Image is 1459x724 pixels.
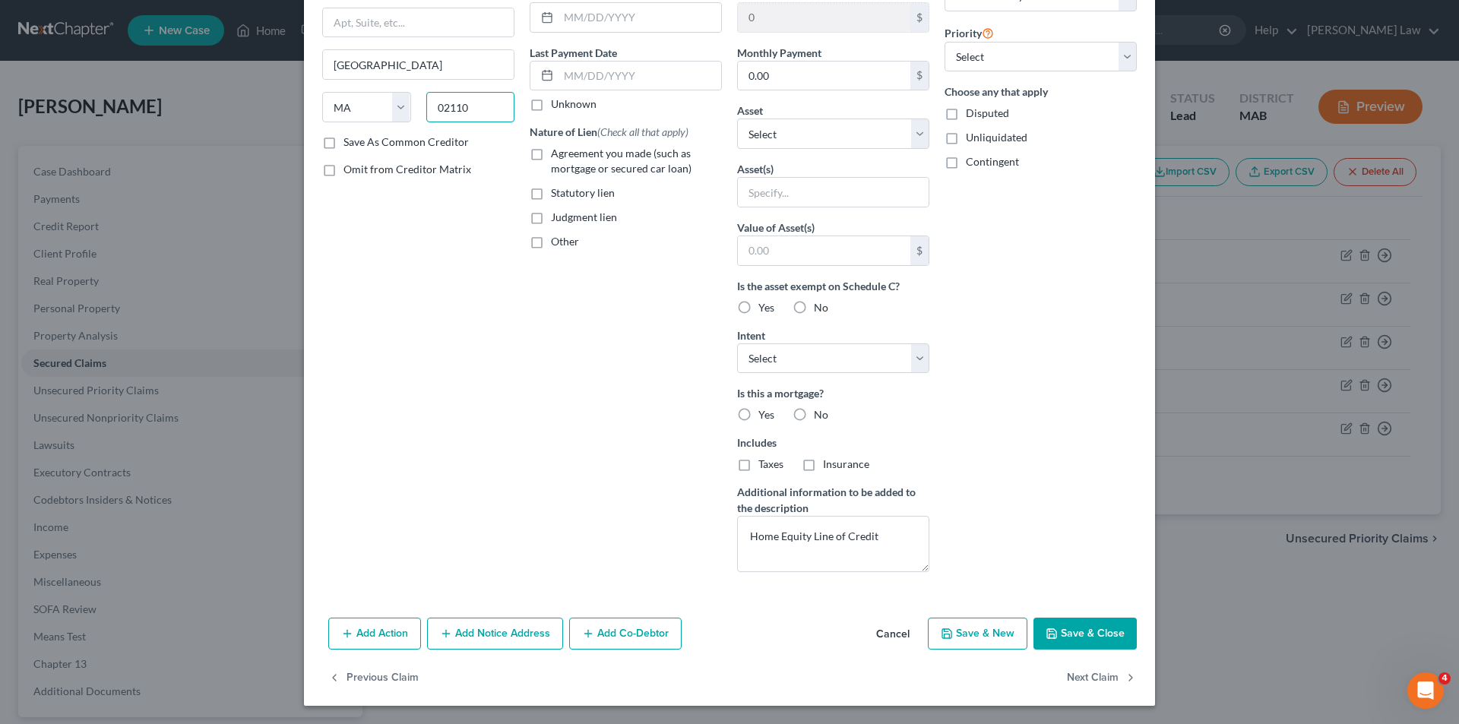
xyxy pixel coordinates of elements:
[426,92,515,122] input: Enter zip...
[1407,672,1444,709] iframe: Intercom live chat
[737,104,763,117] span: Asset
[738,3,910,32] input: 0.00
[737,220,815,236] label: Value of Asset(s)
[1438,672,1451,684] span: 4
[737,435,929,451] label: Includes
[323,50,514,79] input: Enter city...
[966,155,1019,168] span: Contingent
[551,96,597,112] label: Unknown
[928,618,1027,650] button: Save & New
[737,484,929,516] label: Additional information to be added to the description
[328,618,421,650] button: Add Action
[530,45,617,61] label: Last Payment Date
[910,3,929,32] div: $
[737,278,929,294] label: Is the asset exempt on Schedule C?
[758,301,774,314] span: Yes
[569,618,682,650] button: Add Co-Debtor
[758,408,774,421] span: Yes
[966,106,1009,119] span: Disputed
[737,161,774,177] label: Asset(s)
[328,662,419,694] button: Previous Claim
[343,134,469,150] label: Save As Common Creditor
[737,327,765,343] label: Intent
[559,3,721,32] input: MM/DD/YYYY
[910,236,929,265] div: $
[1067,662,1137,694] button: Next Claim
[945,84,1137,100] label: Choose any that apply
[559,62,721,90] input: MM/DD/YYYY
[530,124,688,140] label: Nature of Lien
[823,457,869,470] span: Insurance
[814,408,828,421] span: No
[738,236,910,265] input: 0.00
[737,45,821,61] label: Monthly Payment
[910,62,929,90] div: $
[738,178,929,207] input: Specify...
[814,301,828,314] span: No
[323,8,514,37] input: Apt, Suite, etc...
[551,147,692,175] span: Agreement you made (such as mortgage or secured car loan)
[1033,618,1137,650] button: Save & Close
[737,385,929,401] label: Is this a mortgage?
[597,125,688,138] span: (Check all that apply)
[551,235,579,248] span: Other
[551,186,615,199] span: Statutory lien
[551,210,617,223] span: Judgment lien
[758,457,783,470] span: Taxes
[864,619,922,650] button: Cancel
[966,131,1027,144] span: Unliquidated
[343,163,471,175] span: Omit from Creditor Matrix
[427,618,563,650] button: Add Notice Address
[738,62,910,90] input: 0.00
[945,24,994,42] label: Priority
